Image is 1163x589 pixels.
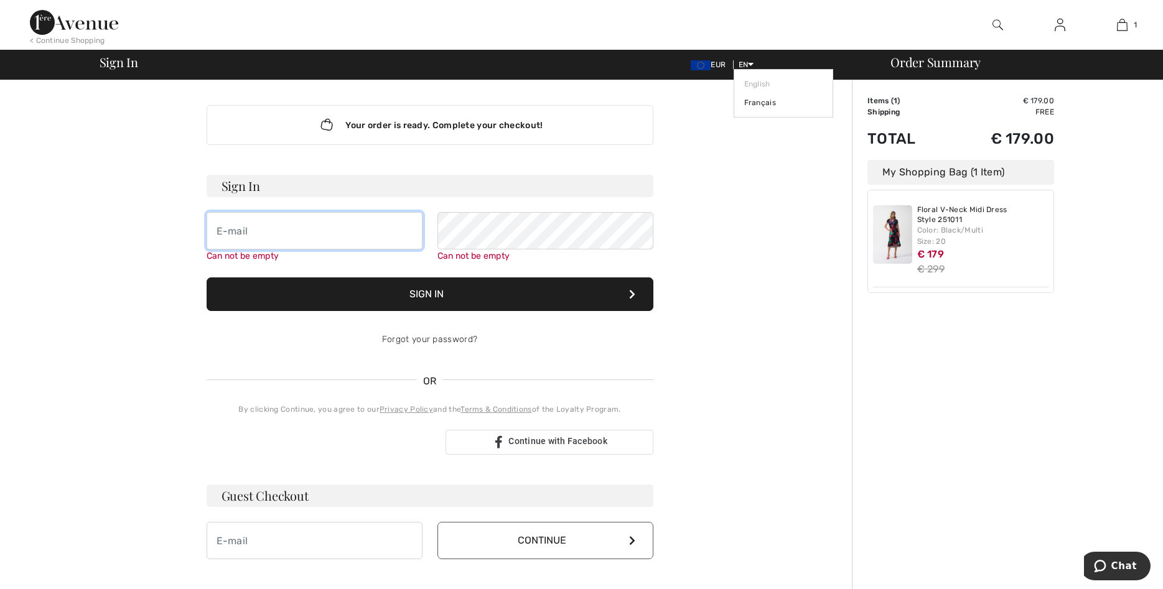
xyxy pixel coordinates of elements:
[207,105,653,145] div: Your order is ready. Complete your checkout!
[1084,552,1151,583] iframe: Opens a widget where you can chat to one of our agents
[873,205,912,264] img: Floral V-Neck Midi Dress Style 251011
[691,60,711,70] img: Euro
[876,56,1156,68] div: Order Summary
[917,225,1049,247] div: Color: Black/Multi Size: 20
[207,404,653,415] div: By clicking Continue, you agree to our and the of the Loyalty Program.
[867,106,948,118] td: Shipping
[100,56,138,68] span: Sign In
[867,95,948,106] td: Items ( )
[917,248,945,260] span: € 179
[380,405,433,414] a: Privacy Policy
[1045,17,1075,33] a: Sign In
[1117,17,1128,32] img: My Bag
[437,522,653,559] button: Continue
[30,35,105,46] div: < Continue Shopping
[207,249,423,262] div: Can not be empty
[437,249,653,262] div: Can not be empty
[739,60,754,69] span: EN
[382,334,477,345] a: Forgot your password?
[446,430,653,455] a: Continue with Facebook
[30,10,118,35] img: 1ère Avenue
[691,60,731,69] span: EUR
[948,118,1054,160] td: € 179.00
[207,485,653,507] h3: Guest Checkout
[207,212,423,249] input: E-mail
[867,118,948,160] td: Total
[207,277,653,311] button: Sign In
[1091,17,1152,32] a: 1
[207,522,423,559] input: E-mail
[744,93,823,112] a: Français
[948,95,1054,106] td: € 179.00
[207,175,653,197] h3: Sign In
[894,96,897,105] span: 1
[200,429,442,456] iframe: Botón Iniciar sesión con Google
[744,75,823,93] a: English
[917,263,945,275] s: € 299
[867,160,1054,185] div: My Shopping Bag (1 Item)
[460,405,531,414] a: Terms & Conditions
[417,374,443,389] span: OR
[948,106,1054,118] td: Free
[508,436,607,446] span: Continue with Facebook
[917,205,1049,225] a: Floral V-Neck Midi Dress Style 251011
[993,17,1003,32] img: search the website
[207,429,436,456] div: Iniciar sesión con Google. Se abre en una nueva pestaña.
[1134,19,1137,30] span: 1
[1055,17,1065,32] img: My Info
